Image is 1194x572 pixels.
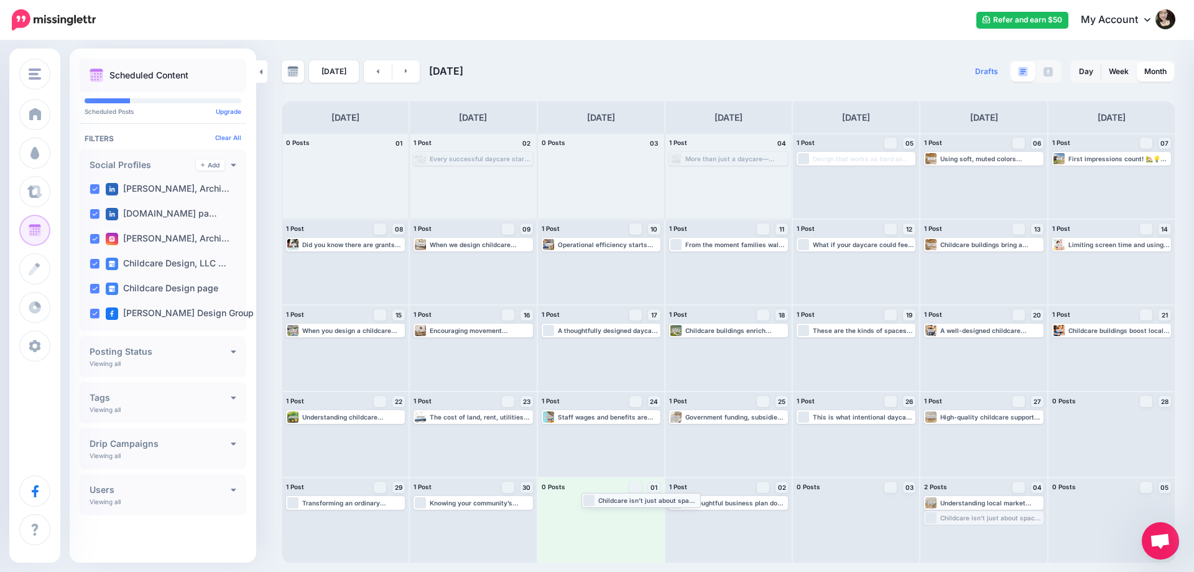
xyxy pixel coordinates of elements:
[523,398,530,405] span: 23
[976,12,1068,29] a: Refer and earn $50
[650,398,658,405] span: 24
[813,327,914,334] div: These are the kinds of spaces that stop parents in their tracks. Designed for flow. Built for tru...
[287,66,298,77] img: calendar-grey-darker.png
[542,483,565,490] span: 0 Posts
[1033,484,1042,490] span: 04
[1044,67,1053,77] img: facebook-grey-square.png
[286,397,304,405] span: 1 Post
[1098,110,1126,125] h4: [DATE]
[109,71,188,80] p: Scheduled Content
[286,311,304,318] span: 1 Post
[521,223,533,235] a: 09
[286,139,310,146] span: 0 Posts
[1031,309,1044,321] a: 20
[905,484,914,490] span: 03
[1031,138,1044,149] a: 06
[648,138,660,149] h4: 03
[414,139,432,146] span: 1 Post
[1071,62,1101,82] a: Day
[521,309,533,321] a: 16
[940,413,1042,421] div: High-quality childcare supports parents’ ability to work and a thoughtful facility design amplifi...
[1161,226,1168,232] span: 14
[90,161,196,169] h4: Social Profiles
[1052,139,1070,146] span: 1 Post
[685,155,787,162] div: More than just a daycare—create a brand parents trust! 💡👨‍👩‍👧 From stunning interiors to smart la...
[286,225,304,232] span: 1 Post
[940,514,1042,522] div: Childcare isn’t just about space it’s about creating playful, educational areas that kids and par...
[106,307,118,320] img: facebook-square.png
[85,134,241,143] h4: Filters
[1031,396,1044,407] a: 27
[650,226,657,232] span: 10
[106,183,229,195] label: [PERSON_NAME], Archi…
[542,139,565,146] span: 0 Posts
[395,226,403,232] span: 08
[302,499,404,507] div: Transforming an ordinary commercial space into a trusted daycare lets you lead with purpose and p...
[1068,155,1170,162] div: First impressions count! 🏡💡 Parents want a daycare that feels warm, safe, and engaging. A well-de...
[797,311,815,318] span: 1 Post
[905,398,913,405] span: 26
[1052,225,1070,232] span: 1 Post
[1159,223,1171,235] a: 14
[90,347,231,356] h4: Posting Status
[302,241,404,248] div: Did you know there are grants specifically for childcare centers? Learn how to access funding and...
[903,309,915,321] a: 19
[542,311,560,318] span: 1 Post
[797,483,820,490] span: 0 Posts
[522,226,530,232] span: 09
[685,327,787,334] div: Childcare buildings enrich neighborhoods by providing spaces where families can connect, learn, a...
[1160,140,1169,146] span: 07
[29,68,41,80] img: menu.png
[1159,482,1171,493] a: 05
[685,413,787,421] div: Government funding, subsidies, and regulations are powerful forces knowing how they impact your p...
[779,226,784,232] span: 11
[903,138,915,149] a: 05
[797,397,815,405] span: 1 Post
[1052,311,1070,318] span: 1 Post
[90,485,231,494] h4: Users
[797,225,815,232] span: 1 Post
[903,482,915,493] a: 03
[558,327,659,334] div: A thoughtfully designed daycare blends safety, accessibility, and warmth, inviting families to fe...
[414,311,432,318] span: 1 Post
[813,155,914,162] div: Design that works as hard as you do. Every space in this reel is more than a pretty building, it’...
[430,499,531,507] div: Knowing your community’s parents lets you tailor your daycare to what families truly need. How To...
[430,413,531,421] div: The cost of land, rent, utilities, and staffing shapes every childcare center but smart design ca...
[924,311,942,318] span: 1 Post
[648,482,660,493] a: 01
[1159,309,1171,321] a: 21
[430,155,531,162] div: Every successful daycare starts with a space that’s safe, accessible, and financially sustainable...
[778,398,785,405] span: 25
[797,139,815,146] span: 1 Post
[414,225,432,232] span: 1 Post
[392,223,405,235] a: 08
[813,241,914,248] div: What if your daycare could feel just like this? From playful curb appeal to purposeful layouts, e...
[90,498,121,505] p: Viewing all
[90,439,231,448] h4: Drip Campaigns
[558,241,659,248] div: Operational efficiency starts with smart design! 🏡📈 Automating admin tasks? Reducing staff burnou...
[1052,397,1076,405] span: 0 Posts
[459,110,487,125] h4: [DATE]
[1159,138,1171,149] a: 07
[598,497,698,504] div: Childcare isn’t just about space it’s about creating playful, educational areas that kids and par...
[430,327,531,334] div: Encouraging movement throughout the day helps children release energy, regulate emotions, and ret...
[924,139,942,146] span: 1 Post
[395,484,402,490] span: 29
[90,68,103,82] img: calendar.png
[216,108,241,115] a: Upgrade
[940,241,1042,248] div: Childcare buildings bring a sense of continuity to neighborhoods, offering reliable, supportive s...
[396,312,402,318] span: 15
[648,309,660,321] a: 17
[970,110,998,125] h4: [DATE]
[90,393,231,402] h4: Tags
[924,483,947,490] span: 2 Posts
[940,155,1042,162] div: Using soft, muted colors inspired by nature creates a peaceful backdrop that supports emotional w...
[905,140,914,146] span: 05
[521,482,533,493] a: 30
[1031,223,1044,235] a: 13
[429,65,463,77] span: [DATE]
[90,452,121,459] p: Viewing all
[1160,484,1169,490] span: 05
[1142,522,1179,560] a: Open chat
[106,307,269,320] label: [PERSON_NAME] Design Group L…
